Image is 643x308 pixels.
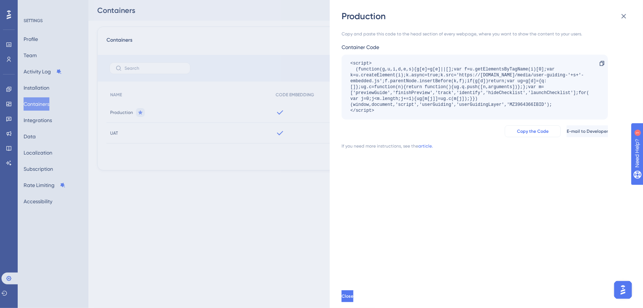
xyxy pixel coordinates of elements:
div: <script> (function(g,u,i,d,e,s){g[e]=g[e]||[];var f=u.getElementsByTagName(i)[0];var k=u.createEl... [350,60,592,114]
a: article. [418,143,433,149]
div: Copy and paste this code to the head section of every webpage, where you want to show the content... [342,31,608,37]
span: Copy the Code [517,128,549,134]
div: If you need more instructions, see the [342,143,418,149]
iframe: UserGuiding AI Assistant Launcher [612,279,634,301]
span: Close [342,293,353,299]
button: Copy the Code [505,125,561,137]
div: Container Code [342,43,608,52]
span: Need Help? [17,2,46,11]
div: 1 [51,4,53,10]
button: Close [342,290,353,302]
span: E-mail to Developer [567,128,608,134]
div: Production [342,10,633,22]
button: E-mail to Developer [567,125,608,137]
